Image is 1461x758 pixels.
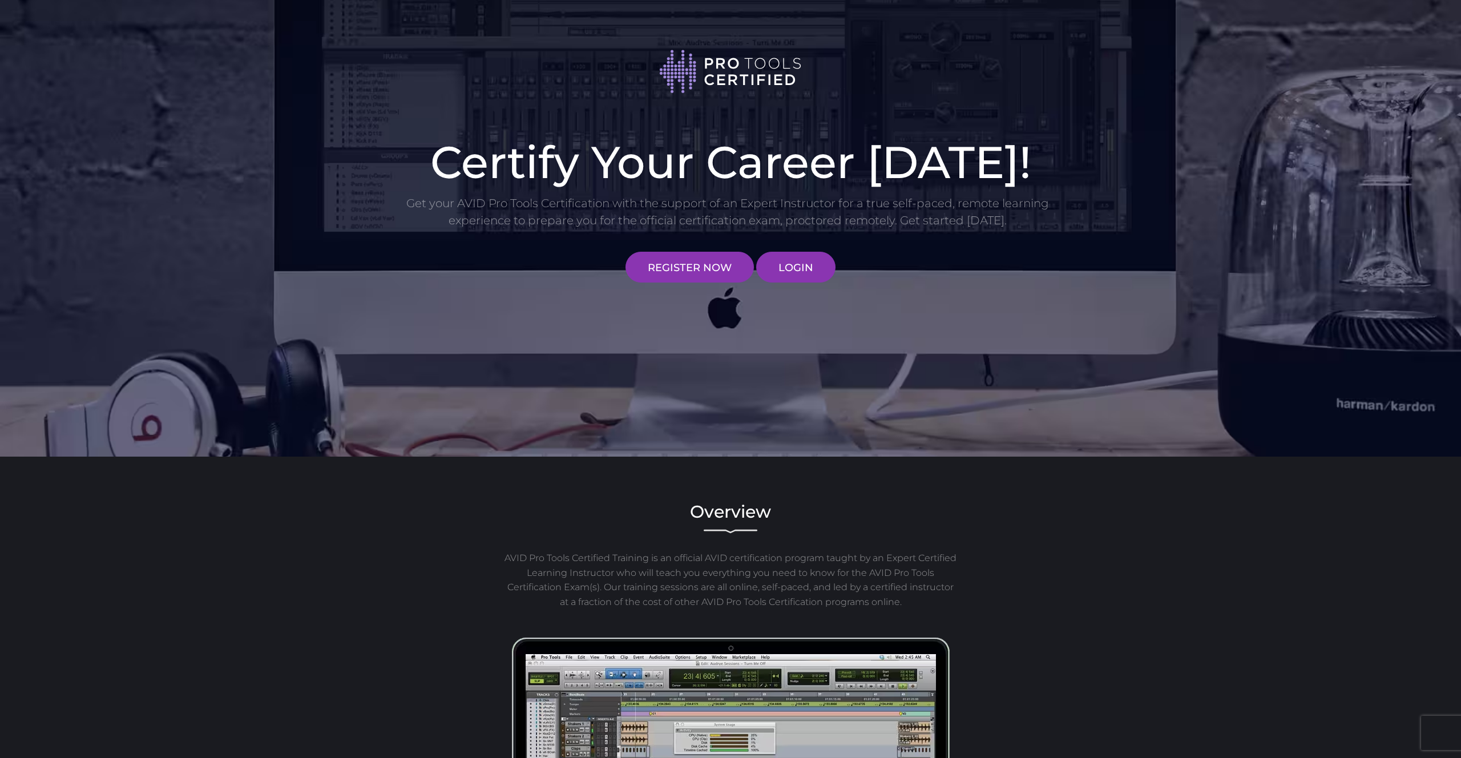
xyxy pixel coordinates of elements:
[405,503,1056,521] h2: Overview
[405,195,1050,229] p: Get your AVID Pro Tools Certification with the support of an Expert Instructor for a true self-pa...
[704,529,757,534] img: decorative line
[659,49,802,95] img: Pro Tools Certified logo
[756,252,836,283] a: LOGIN
[625,252,754,283] a: REGISTER NOW
[405,140,1056,184] h1: Certify Your Career [DATE]!
[503,551,958,609] p: AVID Pro Tools Certified Training is an official AVID certification program taught by an Expert C...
